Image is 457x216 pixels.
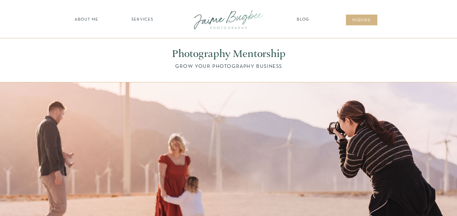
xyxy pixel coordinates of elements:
[124,17,160,23] a: SERVICES
[349,17,374,24] a: inqUIre
[73,17,100,23] a: about ME
[152,64,305,71] p: GROW YOUR PHOTOGRAPHY BUSINESS
[295,17,311,23] a: Blog
[152,48,306,60] h1: Photography Mentorship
